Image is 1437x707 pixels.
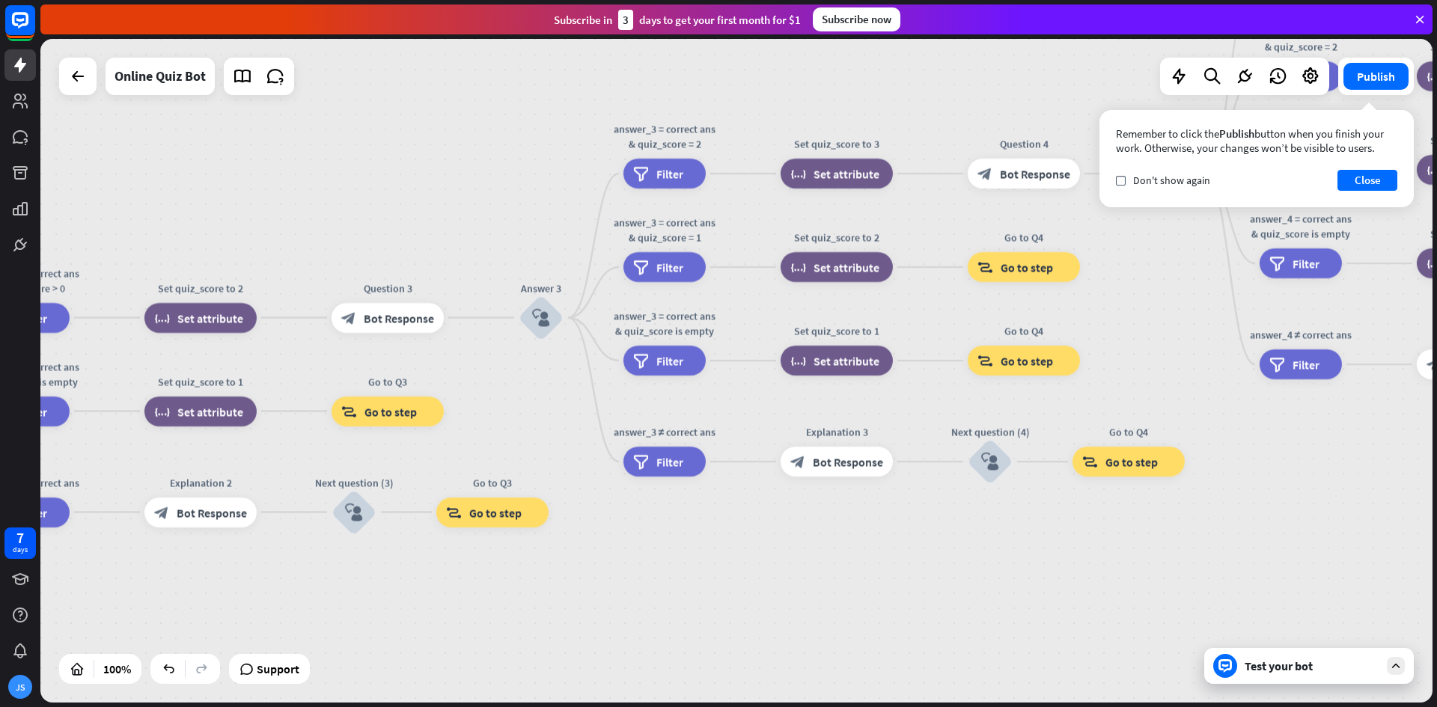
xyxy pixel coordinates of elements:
[12,6,57,51] button: Open LiveChat chat widget
[341,310,356,325] i: block_bot_response
[790,454,805,469] i: block_bot_response
[656,166,683,181] span: Filter
[790,353,806,368] i: block_set_attribute
[1245,658,1379,673] div: Test your bot
[154,403,170,418] i: block_set_attribute
[1337,170,1397,191] button: Close
[957,230,1091,245] div: Go to Q4
[656,353,683,368] span: Filter
[1293,256,1319,271] span: Filter
[99,657,135,681] div: 100%
[656,454,683,469] span: Filter
[1269,256,1285,271] i: filter
[814,260,879,275] span: Set attribute
[981,453,999,471] i: block_user_input
[769,323,904,338] div: Set quiz_score to 1
[977,166,992,181] i: block_bot_response
[133,474,268,489] div: Explanation 2
[1116,126,1397,155] div: Remember to click the button when you finish your work. Otherwise, your changes won’t be visible ...
[957,323,1091,338] div: Go to Q4
[1248,211,1353,241] div: answer_4 = correct ans & quiz_score is empty
[320,373,455,388] div: Go to Q3
[977,353,993,368] i: block_goto
[945,424,1035,439] div: Next question (4)
[633,166,649,181] i: filter
[20,310,47,325] span: Filter
[814,353,879,368] span: Set attribute
[1343,63,1409,90] button: Publish
[4,527,36,559] a: 7 days
[1105,454,1158,469] span: Go to step
[364,310,434,325] span: Bot Response
[20,403,47,418] span: Filter
[1133,174,1210,187] span: Don't show again
[133,373,268,388] div: Set quiz_score to 1
[612,121,717,151] div: answer_3 = correct ans & quiz_score = 2
[115,58,206,95] div: Online Quiz Bot
[813,454,883,469] span: Bot Response
[496,280,586,295] div: Answer 3
[1269,357,1285,372] i: filter
[554,10,801,30] div: Subscribe in days to get your first month for $1
[257,657,299,681] span: Support
[446,504,462,519] i: block_goto
[633,260,649,275] i: filter
[814,166,879,181] span: Set attribute
[790,260,806,275] i: block_set_attribute
[20,504,47,519] span: Filter
[612,215,717,245] div: answer_3 = correct ans & quiz_score = 1
[1001,260,1053,275] span: Go to step
[633,353,649,368] i: filter
[341,403,357,418] i: block_goto
[532,308,550,326] i: block_user_input
[612,308,717,338] div: answer_3 = correct ans & quiz_score is empty
[1001,353,1053,368] span: Go to step
[769,424,904,439] div: Explanation 3
[320,280,455,295] div: Question 3
[1248,327,1353,342] div: answer_4 ≠ correct ans
[1219,126,1254,141] span: Publish
[309,474,399,489] div: Next question (3)
[769,230,904,245] div: Set quiz_score to 2
[8,675,32,699] div: JS
[154,504,169,519] i: block_bot_response
[769,136,904,151] div: Set quiz_score to 3
[177,504,247,519] span: Bot Response
[957,136,1091,151] div: Question 4
[345,503,363,521] i: block_user_input
[1293,357,1319,372] span: Filter
[13,545,28,555] div: days
[133,280,268,295] div: Set quiz_score to 2
[1061,424,1196,439] div: Go to Q4
[790,166,806,181] i: block_set_attribute
[1000,166,1070,181] span: Bot Response
[618,10,633,30] div: 3
[177,403,243,418] span: Set attribute
[177,310,243,325] span: Set attribute
[612,424,717,439] div: answer_3 ≠ correct ans
[154,310,170,325] i: block_set_attribute
[16,531,24,545] div: 7
[469,504,522,519] span: Go to step
[633,454,649,469] i: filter
[1248,24,1353,54] div: answer_4 = correct ans & quiz_score = 2
[656,260,683,275] span: Filter
[364,403,417,418] span: Go to step
[1082,454,1098,469] i: block_goto
[425,474,560,489] div: Go to Q3
[813,7,900,31] div: Subscribe now
[977,260,993,275] i: block_goto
